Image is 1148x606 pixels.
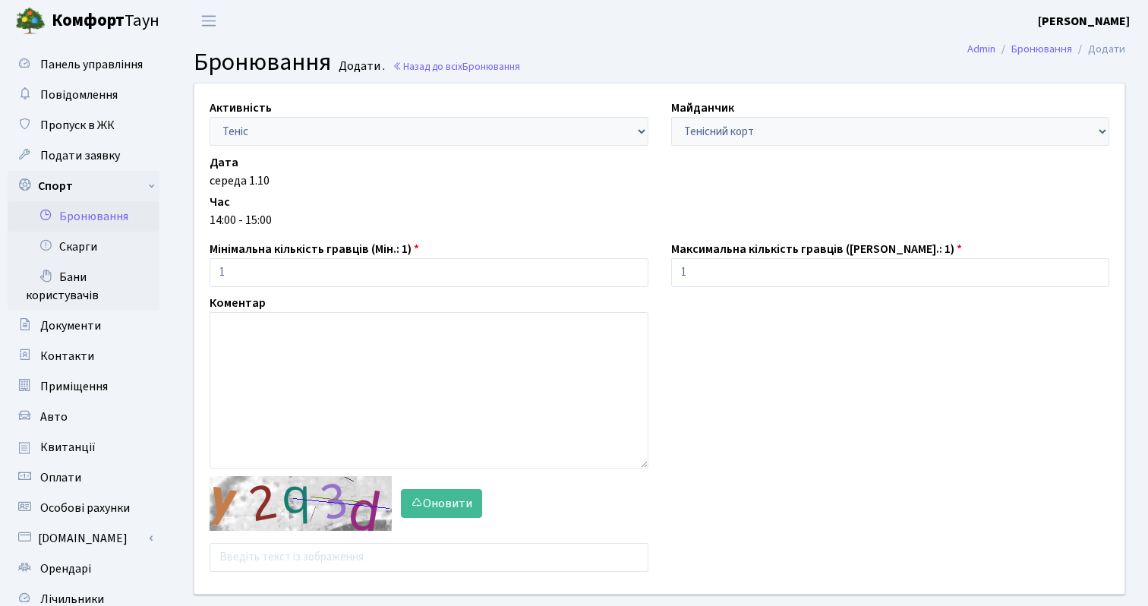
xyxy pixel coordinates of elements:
[40,87,118,103] span: Повідомлення
[336,59,385,74] small: Додати .
[967,41,995,57] a: Admin
[8,341,159,371] a: Контакти
[40,317,101,334] span: Документи
[210,476,392,531] img: default
[8,554,159,584] a: Орендарі
[210,153,238,172] label: Дата
[40,378,108,395] span: Приміщення
[8,262,159,311] a: Бани користувачів
[210,211,1109,229] div: 14:00 - 15:00
[40,500,130,516] span: Особові рахунки
[8,80,159,110] a: Повідомлення
[40,439,96,456] span: Квитанції
[8,140,159,171] a: Подати заявку
[8,523,159,554] a: [DOMAIN_NAME]
[210,172,1109,190] div: середа 1.10
[8,201,159,232] a: Бронювання
[401,489,482,518] button: Оновити
[210,294,266,312] label: Коментар
[40,147,120,164] span: Подати заявку
[8,371,159,402] a: Приміщення
[210,240,419,258] label: Мінімальна кількість гравців (Мін.: 1)
[194,45,331,80] span: Бронювання
[210,193,230,211] label: Час
[40,117,115,134] span: Пропуск в ЖК
[40,409,68,425] span: Авто
[40,56,143,73] span: Панель управління
[40,469,81,486] span: Оплати
[40,560,91,577] span: Орендарі
[945,33,1148,65] nav: breadcrumb
[8,493,159,523] a: Особові рахунки
[40,348,94,365] span: Контакти
[210,99,272,117] label: Активність
[671,240,962,258] label: Максимальна кількість гравців ([PERSON_NAME].: 1)
[671,99,734,117] label: Майданчик
[8,432,159,462] a: Квитанції
[8,110,159,140] a: Пропуск в ЖК
[462,59,520,74] span: Бронювання
[8,232,159,262] a: Скарги
[8,49,159,80] a: Панель управління
[8,462,159,493] a: Оплати
[190,8,228,33] button: Переключити навігацію
[8,311,159,341] a: Документи
[8,171,159,201] a: Спорт
[52,8,125,33] b: Комфорт
[15,6,46,36] img: logo.png
[1072,41,1125,58] li: Додати
[1038,12,1130,30] a: [PERSON_NAME]
[52,8,159,34] span: Таун
[393,59,520,74] a: Назад до всіхБронювання
[1038,13,1130,30] b: [PERSON_NAME]
[1011,41,1072,57] a: Бронювання
[8,402,159,432] a: Авто
[210,543,648,572] input: Введіть текст із зображення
